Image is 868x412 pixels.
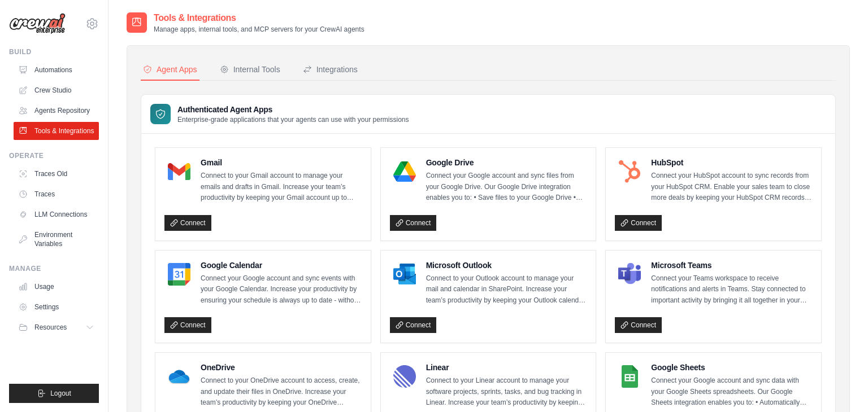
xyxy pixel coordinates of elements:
[14,122,99,140] a: Tools & Integrations
[218,59,283,81] button: Internal Tools
[426,375,587,409] p: Connect to your Linear account to manage your software projects, sprints, tasks, and bug tracking...
[426,362,587,373] h4: Linear
[164,215,211,231] a: Connect
[615,317,662,333] a: Connect
[14,318,99,336] button: Resources
[651,260,812,271] h4: Microsoft Teams
[390,215,437,231] a: Connect
[168,160,190,183] img: Gmail Logo
[201,170,362,204] p: Connect to your Gmail account to manage your emails and drafts in Gmail. Increase your team’s pro...
[50,389,71,398] span: Logout
[14,226,99,253] a: Environment Variables
[201,375,362,409] p: Connect to your OneDrive account to access, create, and update their files in OneDrive. Increase ...
[9,264,99,273] div: Manage
[618,365,641,388] img: Google Sheets Logo
[14,205,99,223] a: LLM Connections
[390,317,437,333] a: Connect
[14,185,99,203] a: Traces
[14,278,99,296] a: Usage
[615,215,662,231] a: Connect
[154,11,364,25] h2: Tools & Integrations
[651,273,812,306] p: Connect your Teams workspace to receive notifications and alerts in Teams. Stay connected to impo...
[618,160,641,183] img: HubSpot Logo
[154,25,364,34] p: Manage apps, internal tools, and MCP servers for your CrewAI agents
[393,263,416,286] img: Microsoft Outlook Logo
[651,170,812,204] p: Connect your HubSpot account to sync records from your HubSpot CRM. Enable your sales team to clo...
[141,59,199,81] button: Agent Apps
[177,104,409,115] h3: Authenticated Agent Apps
[393,160,416,183] img: Google Drive Logo
[9,384,99,403] button: Logout
[143,64,197,75] div: Agent Apps
[301,59,360,81] button: Integrations
[201,362,362,373] h4: OneDrive
[651,362,812,373] h4: Google Sheets
[426,157,587,168] h4: Google Drive
[426,170,587,204] p: Connect your Google account and sync files from your Google Drive. Our Google Drive integration e...
[426,260,587,271] h4: Microsoft Outlook
[14,81,99,99] a: Crew Studio
[168,365,190,388] img: OneDrive Logo
[201,260,362,271] h4: Google Calendar
[164,317,211,333] a: Connect
[651,375,812,409] p: Connect your Google account and sync data with your Google Sheets spreadsheets. Our Google Sheets...
[393,365,416,388] img: Linear Logo
[9,47,99,56] div: Build
[201,157,362,168] h4: Gmail
[14,61,99,79] a: Automations
[177,115,409,124] p: Enterprise-grade applications that your agents can use with your permissions
[303,64,358,75] div: Integrations
[220,64,280,75] div: Internal Tools
[9,13,66,34] img: Logo
[651,157,812,168] h4: HubSpot
[34,323,67,332] span: Resources
[201,273,362,306] p: Connect your Google account and sync events with your Google Calendar. Increase your productivity...
[618,263,641,286] img: Microsoft Teams Logo
[426,273,587,306] p: Connect to your Outlook account to manage your mail and calendar in SharePoint. Increase your tea...
[14,165,99,183] a: Traces Old
[9,151,99,160] div: Operate
[14,102,99,120] a: Agents Repository
[168,263,190,286] img: Google Calendar Logo
[14,298,99,316] a: Settings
